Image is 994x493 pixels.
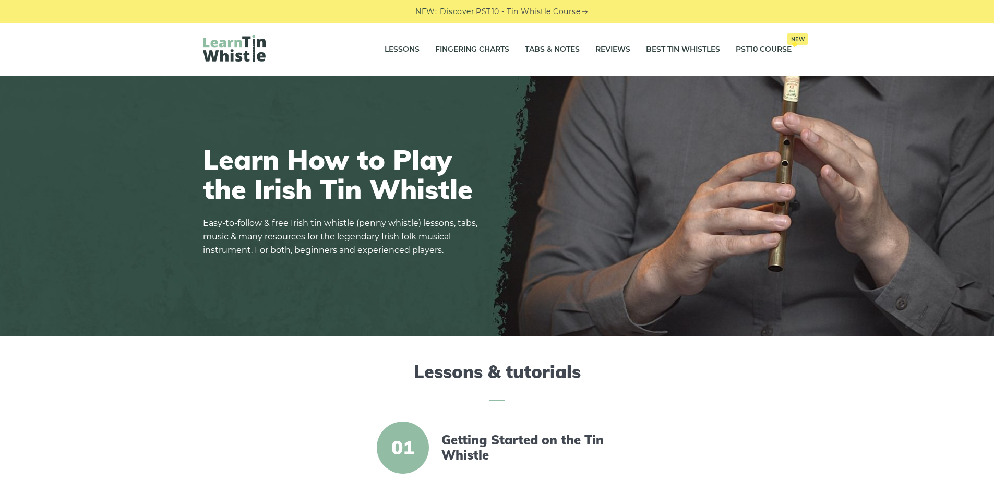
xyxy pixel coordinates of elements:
[787,33,808,45] span: New
[203,362,792,401] h2: Lessons & tutorials
[736,37,792,63] a: PST10 CourseNew
[377,422,429,474] span: 01
[525,37,580,63] a: Tabs & Notes
[203,217,485,257] p: Easy-to-follow & free Irish tin whistle (penny whistle) lessons, tabs, music & many resources for...
[385,37,420,63] a: Lessons
[595,37,630,63] a: Reviews
[646,37,720,63] a: Best Tin Whistles
[441,432,621,463] a: Getting Started on the Tin Whistle
[435,37,509,63] a: Fingering Charts
[203,35,266,62] img: LearnTinWhistle.com
[203,145,485,204] h1: Learn How to Play the Irish Tin Whistle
